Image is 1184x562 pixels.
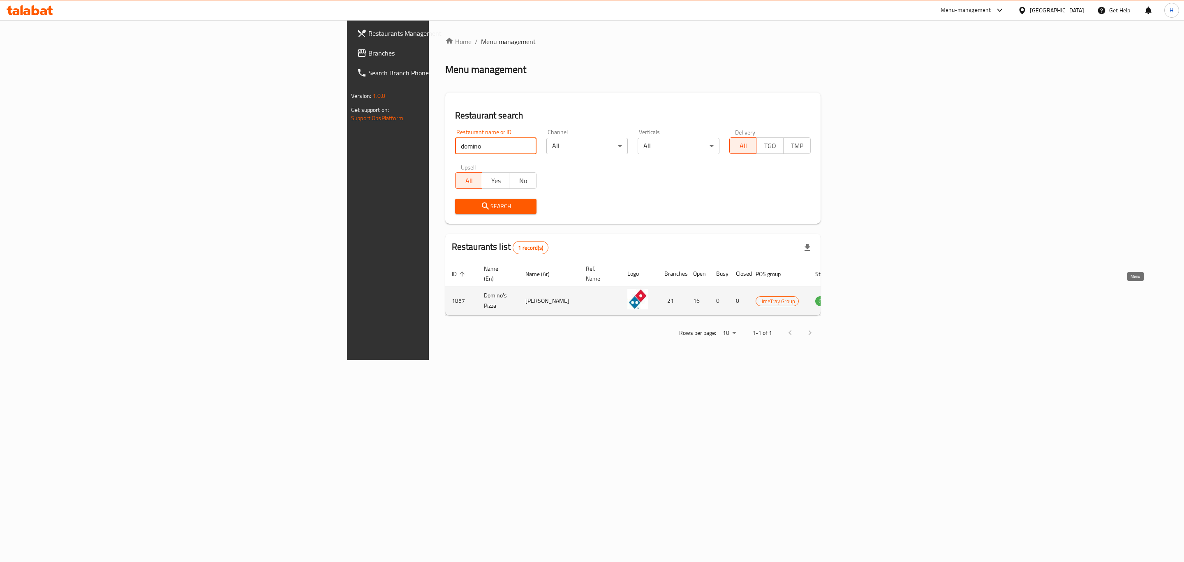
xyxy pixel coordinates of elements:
th: Open [687,261,710,286]
div: All [546,138,628,154]
table: enhanced table [445,261,880,316]
th: Logo [621,261,658,286]
span: LimeTray Group [756,297,798,306]
img: Domino's Pizza [627,289,648,309]
button: No [509,172,536,189]
p: 1-1 of 1 [752,328,772,338]
a: Search Branch Phone [350,63,545,83]
button: All [729,137,757,154]
p: Rows per page: [679,328,716,338]
div: All [638,138,719,154]
span: Name (Ar) [525,269,560,279]
button: Search [455,199,536,214]
label: Delivery [735,129,756,135]
span: 1.0.0 [372,91,385,101]
button: All [455,172,483,189]
span: Branches [368,48,538,58]
span: 1 record(s) [513,244,548,252]
td: 0 [729,286,749,316]
label: Upsell [461,164,476,170]
button: Yes [482,172,509,189]
td: [PERSON_NAME] [519,286,579,316]
span: Name (En) [484,264,509,283]
h2: Restaurants list [452,241,548,254]
span: No [513,175,533,187]
span: All [733,140,754,152]
button: TGO [756,137,784,154]
a: Branches [350,43,545,63]
td: 16 [687,286,710,316]
td: 0 [710,286,729,316]
th: Branches [658,261,687,286]
span: Get support on: [351,105,389,115]
span: Status [815,269,842,279]
div: Total records count [513,241,548,254]
div: Export file [798,238,817,258]
span: TMP [787,140,807,152]
span: Search Branch Phone [368,68,538,78]
div: Rows per page: [719,327,739,339]
span: OPEN [815,297,835,306]
div: Menu-management [941,5,991,15]
th: Busy [710,261,729,286]
span: H [1170,6,1173,15]
span: Version: [351,91,371,101]
td: 21 [658,286,687,316]
th: Closed [729,261,749,286]
input: Search for restaurant name or ID.. [455,138,536,154]
span: Restaurants Management [368,28,538,38]
span: ID [452,269,467,279]
button: TMP [783,137,811,154]
nav: breadcrumb [445,37,821,46]
span: Search [462,201,530,211]
a: Restaurants Management [350,23,545,43]
span: Yes [486,175,506,187]
span: Ref. Name [586,264,611,283]
span: All [459,175,479,187]
div: [GEOGRAPHIC_DATA] [1030,6,1084,15]
a: Support.OpsPlatform [351,113,403,123]
span: TGO [760,140,780,152]
span: POS group [756,269,791,279]
h2: Restaurant search [455,109,811,122]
